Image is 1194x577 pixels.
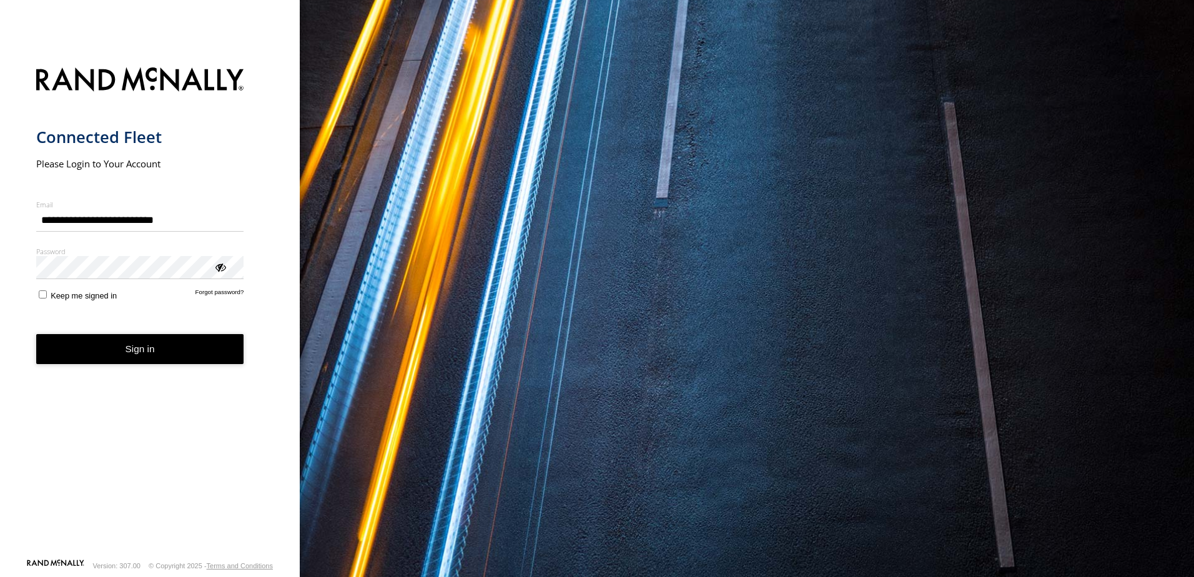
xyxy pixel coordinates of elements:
h2: Please Login to Your Account [36,157,244,170]
a: Terms and Conditions [207,562,273,570]
input: Keep me signed in [39,290,47,298]
h1: Connected Fleet [36,127,244,147]
label: Password [36,247,244,256]
img: Rand McNally [36,65,244,97]
a: Forgot password? [195,288,244,300]
span: Keep me signed in [51,291,117,300]
form: main [36,60,264,558]
button: Sign in [36,334,244,365]
div: © Copyright 2025 - [149,562,273,570]
a: Visit our Website [27,560,84,572]
div: Version: 307.00 [93,562,141,570]
div: ViewPassword [214,260,226,273]
label: Email [36,200,244,209]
